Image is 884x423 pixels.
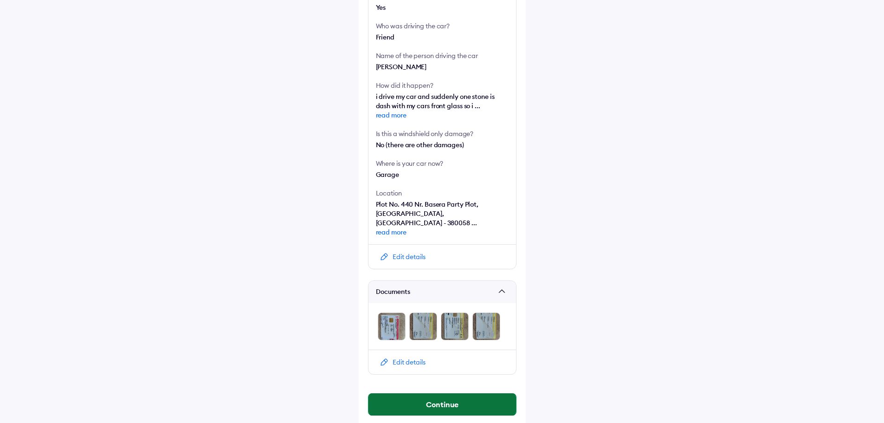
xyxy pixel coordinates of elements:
[368,393,516,416] button: Continue
[472,312,500,340] img: RC
[409,312,437,340] img: DL
[376,33,509,42] div: Friend
[376,21,509,31] div: Who was driving the car?
[393,252,426,261] div: Edit details
[376,51,509,60] div: Name of the person driving the car
[376,92,509,120] span: i drive my car and suddenly one stone is dash with my cars front glass so i ...
[376,170,509,179] div: Garage
[376,200,509,237] span: Plot No. 440 Nr. Basera Party Plot, [GEOGRAPHIC_DATA], [GEOGRAPHIC_DATA] - 380058 ...
[376,228,509,237] span: read more
[376,81,509,90] div: How did it happen?
[393,358,426,367] div: Edit details
[376,3,509,12] div: Yes
[376,189,509,198] div: Location
[376,62,509,72] div: [PERSON_NAME]
[441,312,469,340] img: RC
[376,140,509,150] div: No (there are other damages)
[376,111,509,120] span: read more
[378,312,406,340] img: DL
[376,159,509,168] div: Where is your car now?
[376,129,509,138] div: Is this a windshield only damage?
[376,287,495,297] span: Documents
